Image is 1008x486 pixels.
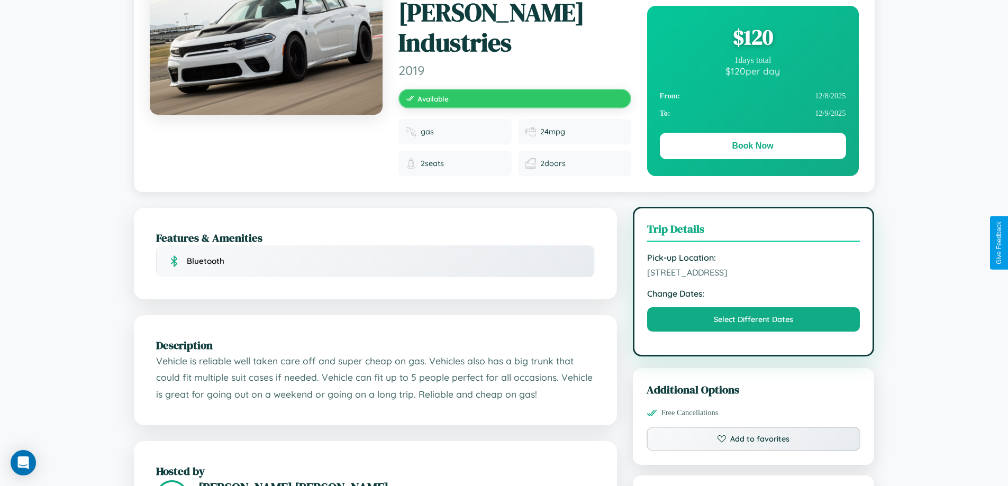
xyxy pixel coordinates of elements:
[156,353,595,403] p: Vehicle is reliable well taken care off and super cheap on gas. Vehicles also has a big trunk tha...
[647,288,860,299] strong: Change Dates:
[156,337,595,353] h2: Description
[647,221,860,242] h3: Trip Details
[660,65,846,77] div: $ 120 per day
[660,91,680,100] strong: From:
[540,127,565,136] span: 24 mpg
[398,62,631,78] span: 2019
[995,222,1003,264] div: Give Feedback
[647,382,861,397] h3: Additional Options
[156,463,595,479] h2: Hosted by
[525,158,536,169] img: Doors
[406,158,416,169] img: Seats
[660,133,846,159] button: Book Now
[11,450,36,475] div: Open Intercom Messenger
[540,159,566,168] span: 2 doors
[647,427,861,451] button: Add to favorites
[187,256,224,266] span: Bluetooth
[156,230,595,245] h2: Features & Amenities
[421,159,444,168] span: 2 seats
[660,105,846,122] div: 12 / 9 / 2025
[661,408,719,417] span: Free Cancellations
[421,127,434,136] span: gas
[660,87,846,105] div: 12 / 8 / 2025
[647,267,860,278] span: [STREET_ADDRESS]
[660,109,670,118] strong: To:
[406,126,416,137] img: Fuel type
[660,56,846,65] div: 1 days total
[647,307,860,332] button: Select Different Dates
[417,94,449,103] span: Available
[647,252,860,263] strong: Pick-up Location:
[525,126,536,137] img: Fuel efficiency
[660,23,846,51] div: $ 120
